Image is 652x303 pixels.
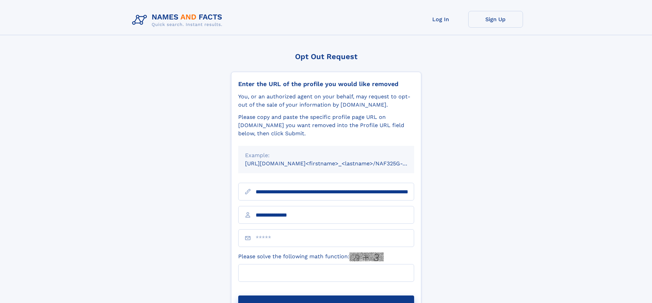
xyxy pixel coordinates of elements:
label: Please solve the following math function: [238,252,384,261]
div: Enter the URL of the profile you would like removed [238,80,414,88]
div: Example: [245,151,407,160]
div: Opt Out Request [231,52,421,61]
small: [URL][DOMAIN_NAME]<firstname>_<lastname>/NAF325G-xxxxxxxx [245,160,427,167]
div: Please copy and paste the specific profile page URL on [DOMAIN_NAME] you want removed into the Pr... [238,113,414,138]
div: You, or an authorized agent on your behalf, may request to opt-out of the sale of your informatio... [238,93,414,109]
img: Logo Names and Facts [129,11,228,29]
a: Sign Up [468,11,523,28]
a: Log In [413,11,468,28]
